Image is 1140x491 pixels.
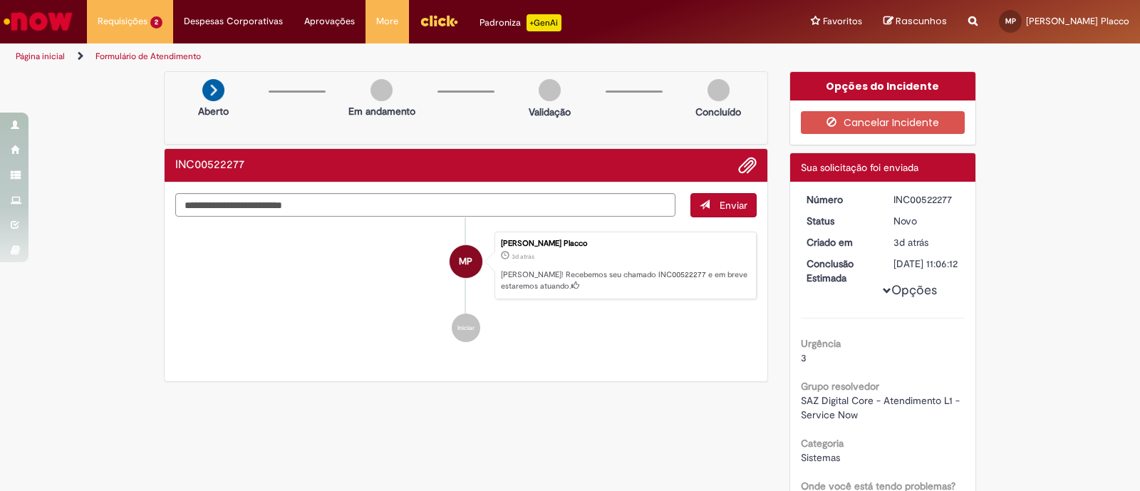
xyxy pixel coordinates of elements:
p: Aberto [198,104,229,118]
dt: Conclusão Estimada [796,257,883,285]
p: Concluído [695,105,741,119]
div: INC00522277 [893,192,960,207]
button: Enviar [690,193,757,217]
b: Urgência [801,337,841,350]
a: Rascunhos [883,15,947,29]
span: Despesas Corporativas [184,14,283,29]
span: 2 [150,16,162,29]
span: Requisições [98,14,147,29]
span: 3 [801,351,807,364]
img: img-circle-grey.png [370,79,393,101]
b: Grupo resolvedor [801,380,879,393]
p: +GenAi [527,14,561,31]
span: 3d atrás [512,252,534,261]
span: Sua solicitação foi enviada [801,161,918,174]
div: Novo [893,214,960,228]
div: Padroniza [480,14,561,31]
time: 26/08/2025 09:06:12 [893,236,928,249]
img: img-circle-grey.png [539,79,561,101]
span: 3d atrás [893,236,928,249]
span: SAZ Digital Core - Atendimento L1 - Service Now [801,394,963,421]
span: Aprovações [304,14,355,29]
ul: Trilhas de página [11,43,750,70]
h2: INC00522277 Histórico de tíquete [175,159,244,172]
a: Formulário de Atendimento [95,51,201,62]
span: MP [459,244,472,279]
span: Rascunhos [896,14,947,28]
div: Opções do Incidente [790,72,976,100]
span: MP [1005,16,1016,26]
li: Matheus Moris Placco [175,232,757,300]
div: Matheus Moris Placco [450,245,482,278]
img: img-circle-grey.png [708,79,730,101]
div: [DATE] 11:06:12 [893,257,960,271]
span: [PERSON_NAME] Placco [1026,15,1129,27]
img: arrow-next.png [202,79,224,101]
p: [PERSON_NAME]! Recebemos seu chamado INC00522277 e em breve estaremos atuando. [501,269,749,291]
dt: Status [796,214,883,228]
button: Adicionar anexos [738,156,757,175]
ul: Histórico de tíquete [175,217,757,357]
textarea: Digite sua mensagem aqui... [175,193,675,217]
span: More [376,14,398,29]
span: Sistemas [801,451,840,464]
img: ServiceNow [1,7,75,36]
time: 26/08/2025 09:06:12 [512,252,534,261]
button: Cancelar Incidente [801,111,965,134]
div: 26/08/2025 09:06:12 [893,235,960,249]
p: Validação [529,105,571,119]
img: click_logo_yellow_360x200.png [420,10,458,31]
a: Página inicial [16,51,65,62]
span: Enviar [720,199,747,212]
div: [PERSON_NAME] Placco [501,239,749,248]
b: Categoria [801,437,844,450]
p: Em andamento [348,104,415,118]
dt: Criado em [796,235,883,249]
span: Favoritos [823,14,862,29]
dt: Número [796,192,883,207]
